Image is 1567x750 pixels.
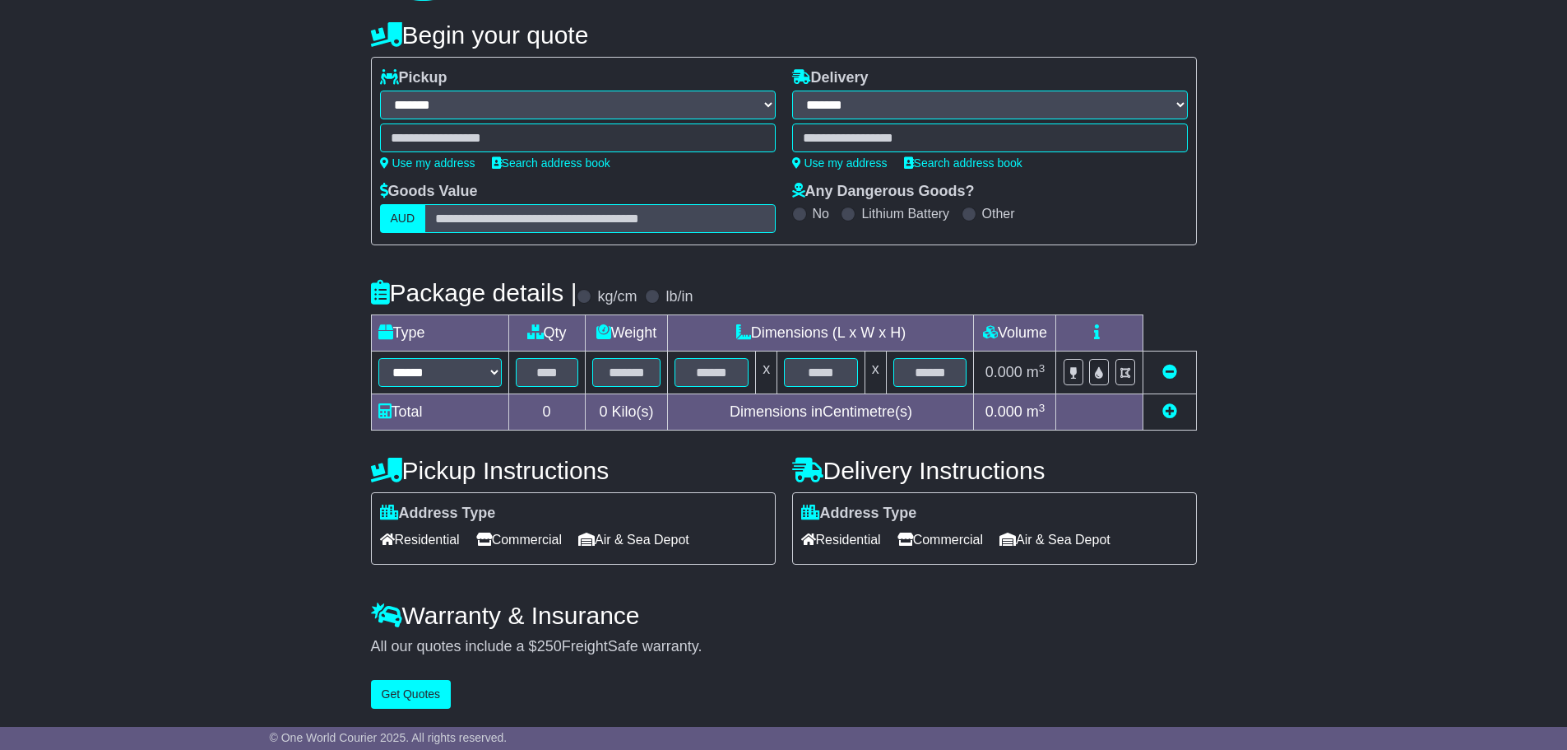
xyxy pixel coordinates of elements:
span: m [1027,403,1045,420]
td: x [865,352,886,394]
span: 250 [537,638,562,655]
span: 0 [599,403,607,420]
h4: Warranty & Insurance [371,602,1197,629]
td: Dimensions (L x W x H) [668,315,974,352]
span: Commercial [476,527,562,552]
td: x [756,352,777,394]
span: m [1027,364,1045,380]
span: Residential [801,527,881,552]
h4: Delivery Instructions [792,457,1197,484]
sup: 3 [1039,402,1045,414]
a: Use my address [792,156,888,170]
a: Search address book [904,156,1022,170]
td: Type [371,315,508,352]
label: AUD [380,204,426,233]
a: Remove this item [1162,364,1177,380]
label: Delivery [792,69,869,87]
h4: Package details | [371,279,577,306]
td: Weight [585,315,668,352]
a: Search address book [492,156,610,170]
td: Volume [974,315,1056,352]
td: Dimensions in Centimetre(s) [668,394,974,431]
a: Use my address [380,156,475,170]
div: All our quotes include a $ FreightSafe warranty. [371,638,1197,656]
label: Goods Value [380,183,478,201]
label: Address Type [801,505,917,523]
span: Air & Sea Depot [578,527,689,552]
span: Commercial [897,527,983,552]
h4: Begin your quote [371,21,1197,49]
label: Lithium Battery [861,206,949,221]
label: Any Dangerous Goods? [792,183,975,201]
h4: Pickup Instructions [371,457,776,484]
span: Residential [380,527,460,552]
td: Qty [508,315,585,352]
button: Get Quotes [371,680,452,709]
label: kg/cm [597,288,637,306]
label: Pickup [380,69,447,87]
label: lb/in [665,288,693,306]
sup: 3 [1039,362,1045,375]
td: Total [371,394,508,431]
span: Air & Sea Depot [999,527,1110,552]
a: Add new item [1162,403,1177,420]
span: 0.000 [985,364,1022,380]
span: 0.000 [985,403,1022,420]
label: Address Type [380,505,496,523]
td: Kilo(s) [585,394,668,431]
td: 0 [508,394,585,431]
label: No [813,206,829,221]
label: Other [982,206,1015,221]
span: © One World Courier 2025. All rights reserved. [270,731,508,744]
